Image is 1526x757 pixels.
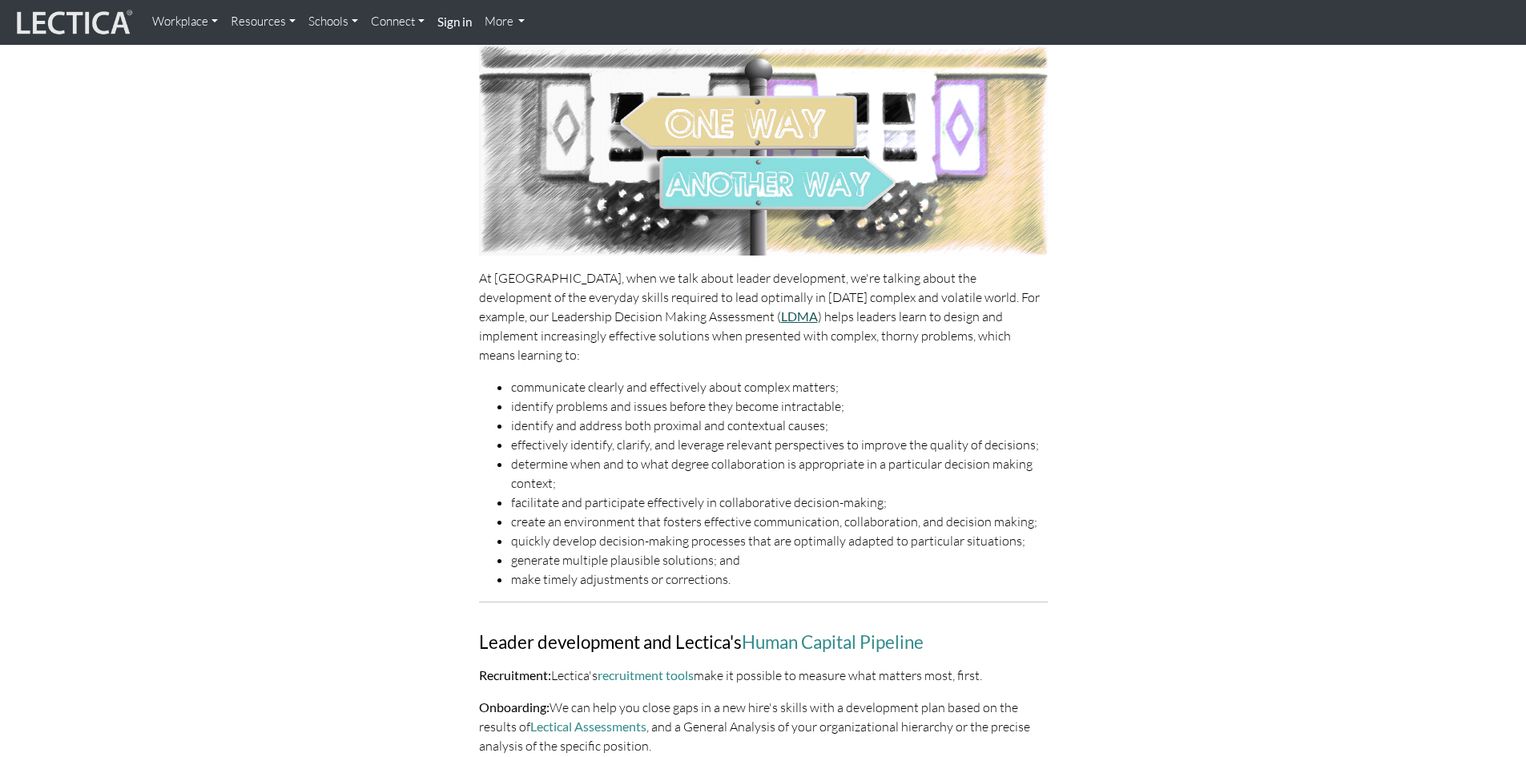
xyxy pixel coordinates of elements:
li: facilitate and participate effectively in collaborative decision-making; [511,493,1048,512]
li: quickly develop decision-making processes that are optimally adapted to particular situations; [511,531,1048,550]
a: Lectical Assessments [530,719,646,734]
a: Resources [224,6,302,38]
a: Schools [302,6,364,38]
h3: Leader development and Lectica's [479,633,1048,653]
strong: Sign in [437,14,472,29]
li: identify and address both proximal and contextual causes; [511,416,1048,435]
li: generate multiple plausible solutions; and [511,550,1048,570]
li: make timely adjustments or corrections. [511,570,1048,589]
strong: Recruitment: [479,667,551,683]
a: LDMA [781,308,818,324]
li: determine when and to what degree collaboration is appropriate in a particular decision making co... [511,454,1048,493]
p: Lectica's make it possible to measure what matters most, first. [479,666,1048,685]
li: create an environment that fosters effective communication, collaboration, and decision making; [511,512,1048,531]
p: We can help you close gaps in a new hire's skills with a development plan based on the results of... [479,698,1048,755]
a: Connect [364,6,431,38]
strong: Onboarding: [479,699,550,715]
a: More [478,6,532,38]
a: Workplace [146,6,224,38]
a: Human Capital Pipeline [742,631,924,653]
a: recruitment tools [598,667,694,683]
li: identify problems and issues before they become intractable; [511,397,1048,416]
li: effectively identify, clarify, and leverage relevant perspectives to improve the quality of decis... [511,435,1048,454]
img: lecticalive [13,7,133,38]
p: At [GEOGRAPHIC_DATA], when we talk about leader development, we're talking about the development ... [479,268,1048,364]
li: communicate clearly and effectively about complex matters; [511,377,1048,397]
a: Sign in [431,6,478,38]
img: Which way? [479,45,1048,256]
